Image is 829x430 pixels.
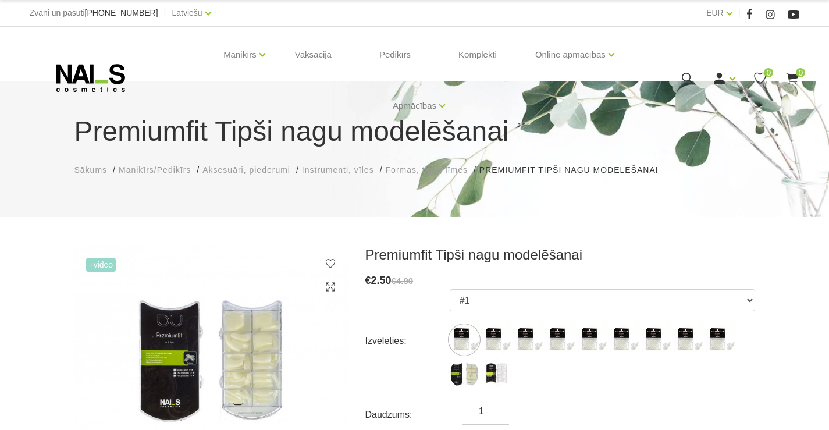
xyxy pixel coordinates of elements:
a: Sākums [74,164,108,176]
span: 2.50 [371,275,392,286]
img: ... [450,325,479,354]
s: €4.90 [392,276,414,286]
img: ... [610,325,639,354]
a: Instrumenti, vīles [302,164,374,176]
span: € [365,275,371,286]
img: ... [546,325,575,354]
img: ... [450,359,479,388]
a: [PHONE_NUMBER] [85,9,158,17]
a: Formas, tipši, līmes [386,164,468,176]
span: +Video [86,258,116,272]
div: Izvēlēties: [365,332,450,350]
span: Aksesuāri, piederumi [202,165,290,175]
label: Nav atlikumā [546,325,575,354]
a: Online apmācības [535,31,606,78]
span: 0 [796,68,805,77]
a: Pedikīrs [370,27,420,83]
a: Manikīrs/Pedikīrs [119,164,191,176]
img: ... [514,325,543,354]
a: Komplekti [449,27,506,83]
span: [PHONE_NUMBER] [85,8,158,17]
a: Manikīrs [223,31,257,78]
a: Aksesuāri, piederumi [202,164,290,176]
a: 0 [785,71,799,86]
img: ... [674,325,703,354]
span: 0 [764,68,773,77]
label: Nav atlikumā [482,325,511,354]
span: Sākums [74,165,108,175]
a: Vaksācija [286,27,341,83]
h3: Premiumfit Tipši nagu modelēšanai [365,246,755,264]
a: 0 [753,71,767,86]
img: ... [482,359,511,388]
div: Daudzums: [365,406,463,424]
img: ... [482,325,511,354]
img: ... [578,325,607,354]
a: EUR [706,6,724,20]
span: | [738,6,741,20]
img: ... [706,325,735,354]
div: Zvani un pasūti [30,6,158,20]
a: Latviešu [172,6,202,20]
li: Premiumfit Tipši nagu modelēšanai [479,164,670,176]
img: ... [642,325,671,354]
a: Apmācības [393,83,436,129]
span: Manikīrs/Pedikīrs [119,165,191,175]
label: Nav atlikumā [482,359,511,388]
span: | [164,6,166,20]
span: Instrumenti, vīles [302,165,374,175]
span: Formas, tipši, līmes [386,165,468,175]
